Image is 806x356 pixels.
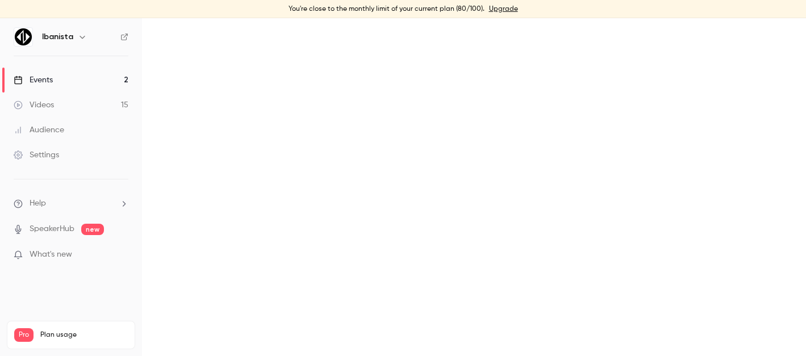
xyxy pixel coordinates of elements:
[40,330,128,340] span: Plan usage
[14,74,53,86] div: Events
[81,224,104,235] span: new
[14,328,34,342] span: Pro
[14,99,54,111] div: Videos
[489,5,518,14] a: Upgrade
[14,28,32,46] img: Ibanista
[30,198,46,210] span: Help
[30,223,74,235] a: SpeakerHub
[30,249,72,261] span: What's new
[14,198,128,210] li: help-dropdown-opener
[14,149,59,161] div: Settings
[42,31,73,43] h6: Ibanista
[14,124,64,136] div: Audience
